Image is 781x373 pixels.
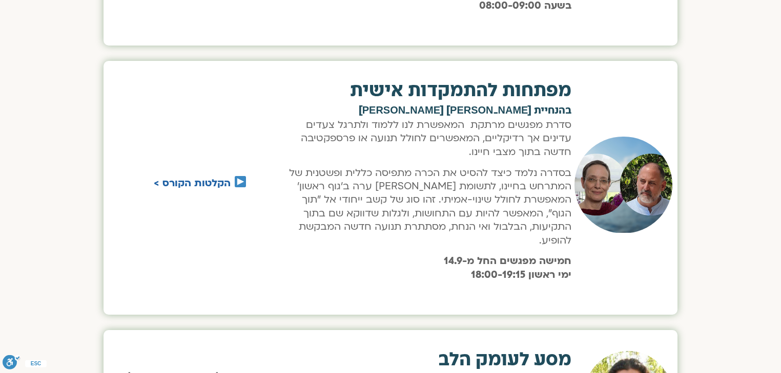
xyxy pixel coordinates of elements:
p: בסדרה נלמד כיצד להסיט את הכרה מתפיסה כללית ופשטנית של המתרחש בחיינו, לתשומת [PERSON_NAME] ערה ב'ג... [282,166,571,247]
h2: בהנחיית [PERSON_NAME] [PERSON_NAME] [282,105,571,116]
a: הקלטות הקורס > [154,177,231,190]
img: ▶️ [235,176,246,187]
b: חמישה מפגשים החל מ-14.9 ימי ראשון 18:00-19:15 [444,254,571,281]
h2: מסע לעומק הלב [315,350,572,369]
p: סדרת מפגשים מרתקת המאפשרת לנו ללמוד ולתרגל צעדים עדינים אך רדיקליים, המאפשרים לחולל תנועה או פרספ... [282,118,571,159]
h2: מפתחות להתמקדות אישית [282,81,571,100]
